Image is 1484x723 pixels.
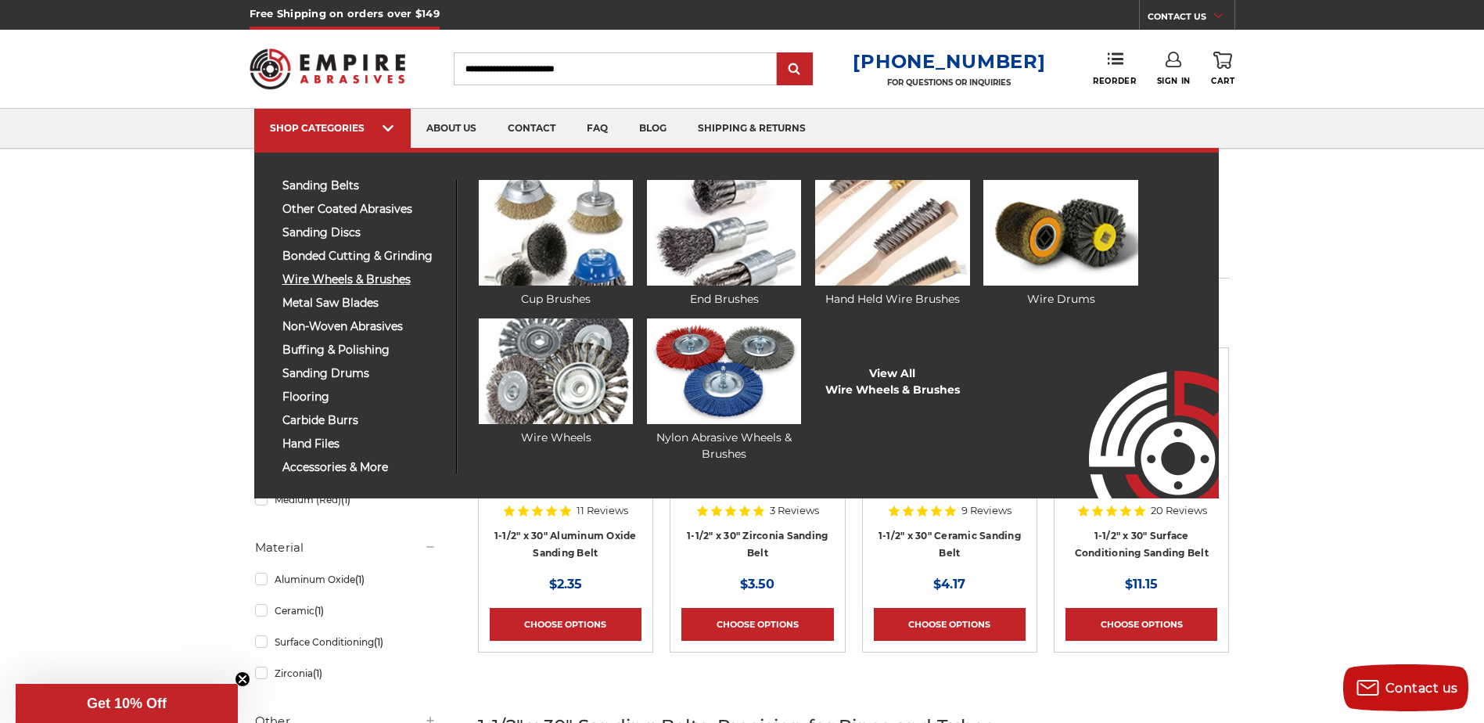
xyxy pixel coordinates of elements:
[1065,608,1217,641] a: Choose Options
[255,486,437,513] a: Medium (Red)
[933,577,965,592] span: $4.17
[479,318,633,424] img: Wire Wheels
[374,636,383,648] span: (1)
[874,608,1026,641] a: Choose Options
[282,438,444,450] span: hand files
[687,530,828,559] a: 1-1/2" x 30" Zirconia Sanding Belt
[1093,76,1136,86] span: Reorder
[255,538,437,557] h5: Material
[235,671,250,687] button: Close teaser
[16,684,238,723] div: Get 10% OffClose teaser
[282,321,444,333] span: non-woven abrasives
[983,180,1137,308] a: Wire Drums
[1093,52,1136,85] a: Reorder
[255,566,437,593] a: Aluminum Oxide
[825,365,960,398] a: View AllWire Wheels & Brushes
[270,122,395,134] div: SHOP CATEGORIES
[1075,530,1209,559] a: 1-1/2" x 30" Surface Conditioning Sanding Belt
[815,180,969,308] a: Hand Held Wire Brushes
[479,180,633,286] img: Cup Brushes
[355,574,365,585] span: (1)
[647,318,801,424] img: Nylon Abrasive Wheels & Brushes
[647,318,801,462] a: Nylon Abrasive Wheels & Brushes
[681,608,833,641] a: Choose Options
[314,605,324,617] span: (1)
[250,38,406,99] img: Empire Abrasives
[494,530,637,559] a: 1-1/2" x 30" Aluminum Oxide Sanding Belt
[313,667,322,679] span: (1)
[1211,76,1234,86] span: Cart
[779,54,810,85] input: Submit
[682,109,821,149] a: shipping & returns
[87,696,167,711] span: Get 10% Off
[740,577,774,592] span: $3.50
[492,109,571,149] a: contact
[577,505,628,516] span: 11 Reviews
[879,530,1021,559] a: 1-1/2" x 30" Ceramic Sanding Belt
[479,318,633,446] a: Wire Wheels
[770,505,819,516] span: 3 Reviews
[490,608,641,641] a: Choose Options
[282,180,444,192] span: sanding belts
[255,660,437,687] a: Zirconia
[983,180,1137,286] img: Wire Drums
[571,109,623,149] a: faq
[282,227,444,239] span: sanding discs
[623,109,682,149] a: blog
[282,368,444,379] span: sanding drums
[282,297,444,309] span: metal saw blades
[255,628,437,656] a: Surface Conditioning
[853,77,1045,88] p: FOR QUESTIONS OR INQUIRIES
[961,505,1011,516] span: 9 Reviews
[1211,52,1234,86] a: Cart
[479,180,633,308] a: Cup Brushes
[1343,664,1468,711] button: Contact us
[282,250,444,262] span: bonded cutting & grinding
[282,344,444,356] span: buffing & polishing
[282,462,444,473] span: accessories & more
[647,180,801,286] img: End Brushes
[255,597,437,624] a: Ceramic
[1157,76,1191,86] span: Sign In
[1061,325,1219,498] img: Empire Abrasives Logo Image
[853,50,1045,73] a: [PHONE_NUMBER]
[341,494,350,505] span: (1)
[1385,681,1458,696] span: Contact us
[411,109,492,149] a: about us
[1125,577,1158,592] span: $11.15
[282,203,444,215] span: other coated abrasives
[647,180,801,308] a: End Brushes
[815,180,969,286] img: Hand Held Wire Brushes
[282,274,444,286] span: wire wheels & brushes
[282,415,444,426] span: carbide burrs
[1148,8,1234,30] a: CONTACT US
[282,391,444,403] span: flooring
[1151,505,1207,516] span: 20 Reviews
[549,577,582,592] span: $2.35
